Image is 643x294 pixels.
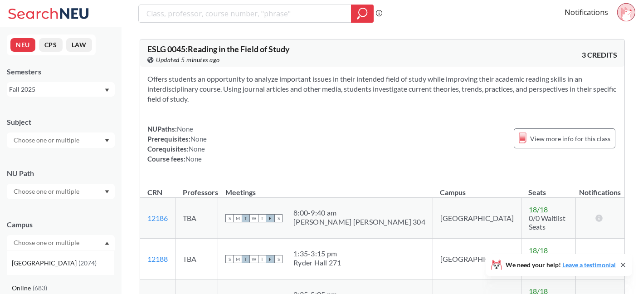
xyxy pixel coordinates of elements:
span: Updated 5 minutes ago [156,55,220,65]
span: S [274,214,283,222]
span: 3 CREDITS [582,50,617,60]
span: 0/0 Waitlist Seats [529,214,565,231]
div: Ryder Hall 271 [293,258,341,267]
span: W [250,255,258,263]
div: Dropdown arrow [7,132,115,148]
input: Choose one or multiple [9,135,85,146]
span: Online [12,283,33,293]
th: Campus [433,178,521,198]
span: F [266,255,274,263]
th: Meetings [218,178,433,198]
span: T [258,255,266,263]
div: NUPaths: Prerequisites: Corequisites: Course fees: [147,124,207,164]
div: NU Path [7,168,115,178]
div: Dropdown arrow [7,184,115,199]
span: 18 / 18 [529,205,548,214]
span: [GEOGRAPHIC_DATA] [12,258,78,268]
th: Notifications [576,178,624,198]
span: S [274,255,283,263]
span: 18 / 18 [529,246,548,255]
td: TBA [175,198,218,239]
td: [GEOGRAPHIC_DATA] [433,198,521,239]
section: Offers students an opportunity to analyze important issues in their intended field of study while... [147,74,617,104]
a: Leave a testimonial [562,261,616,269]
span: W [250,214,258,222]
button: NEU [10,38,35,52]
span: None [190,135,207,143]
span: None [177,125,193,133]
button: CPS [39,38,63,52]
span: T [258,214,266,222]
input: Class, professor, course number, "phrase" [146,6,345,21]
a: 12188 [147,255,168,263]
button: LAW [66,38,92,52]
div: magnifying glass [351,5,374,23]
div: 1:35 - 3:15 pm [293,249,341,258]
span: F [266,214,274,222]
span: M [234,214,242,222]
div: [PERSON_NAME] [PERSON_NAME] 304 [293,217,425,226]
svg: Dropdown arrow [105,190,109,194]
svg: magnifying glass [357,7,368,20]
span: T [242,255,250,263]
div: Dropdown arrow[GEOGRAPHIC_DATA](2074)Online(683)No campus, no room needed(360) [7,235,115,250]
div: Subject [7,117,115,127]
svg: Dropdown arrow [105,241,109,245]
div: Fall 2025Dropdown arrow [7,82,115,97]
svg: Dropdown arrow [105,88,109,92]
span: S [225,214,234,222]
span: ESLG 0045 : Reading in the Field of Study [147,44,290,54]
span: None [189,145,205,153]
div: Campus [7,220,115,230]
input: Choose one or multiple [9,237,85,248]
div: CRN [147,187,162,197]
span: S [225,255,234,263]
span: None [185,155,202,163]
span: ( 2074 ) [78,259,97,267]
span: ( 683 ) [33,284,47,292]
input: Choose one or multiple [9,186,85,197]
td: TBA [175,239,218,279]
span: View more info for this class [530,133,610,144]
td: [GEOGRAPHIC_DATA] [433,239,521,279]
svg: Dropdown arrow [105,139,109,142]
th: Professors [175,178,218,198]
div: Semesters [7,67,115,77]
div: 8:00 - 9:40 am [293,208,425,217]
span: M [234,255,242,263]
a: 12186 [147,214,168,222]
span: T [242,214,250,222]
span: We need your help! [506,262,616,268]
a: Notifications [565,7,608,17]
div: Fall 2025 [9,84,104,94]
th: Seats [521,178,576,198]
